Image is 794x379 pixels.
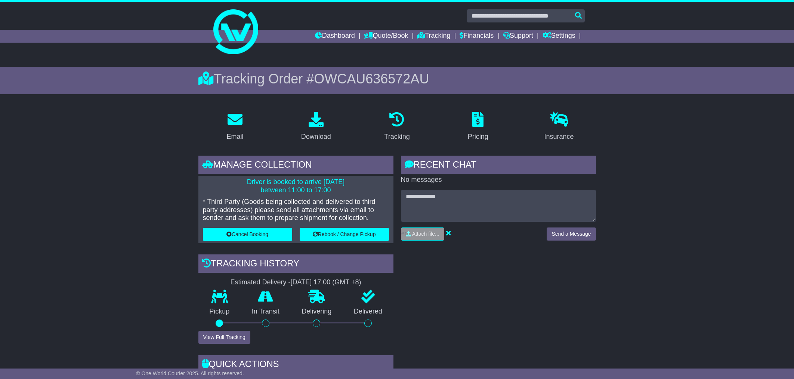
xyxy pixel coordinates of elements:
a: Tracking [417,30,450,43]
a: Tracking [379,109,414,144]
div: Estimated Delivery - [198,278,393,287]
div: RECENT CHAT [401,156,596,176]
button: Cancel Booking [203,228,292,241]
a: Download [296,109,336,144]
div: Quick Actions [198,355,393,375]
div: [DATE] 17:00 (GMT +8) [291,278,361,287]
a: Support [503,30,533,43]
div: Download [301,132,331,142]
div: Manage collection [198,156,393,176]
div: Tracking [384,132,410,142]
p: In Transit [241,308,291,316]
a: Dashboard [315,30,355,43]
button: View Full Tracking [198,331,250,344]
a: Financials [460,30,494,43]
a: Pricing [463,109,493,144]
a: Email [222,109,248,144]
p: Driver is booked to arrive [DATE] between 11:00 to 17:00 [203,178,389,194]
span: OWCAU636572AU [314,71,429,86]
p: No messages [401,176,596,184]
div: Email [226,132,243,142]
button: Rebook / Change Pickup [300,228,389,241]
a: Insurance [540,109,579,144]
div: Tracking history [198,254,393,275]
p: Delivered [343,308,393,316]
div: Insurance [544,132,574,142]
p: * Third Party (Goods being collected and delivered to third party addresses) please send all atta... [203,198,389,222]
div: Tracking Order # [198,71,596,87]
a: Settings [543,30,575,43]
p: Pickup [198,308,241,316]
a: Quote/Book [364,30,408,43]
button: Send a Message [547,227,596,241]
p: Delivering [291,308,343,316]
div: Pricing [468,132,488,142]
span: © One World Courier 2025. All rights reserved. [136,370,244,376]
